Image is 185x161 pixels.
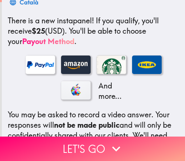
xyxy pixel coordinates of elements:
b: $25 [32,26,45,36]
p: And more... [97,81,126,101]
a: Payout Method [22,37,74,46]
span: There is a new instapanel! [8,16,94,25]
p: If you qualify, you'll receive (USD) . You'll be able to choose your . [8,16,179,47]
b: not be made public [54,120,120,130]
